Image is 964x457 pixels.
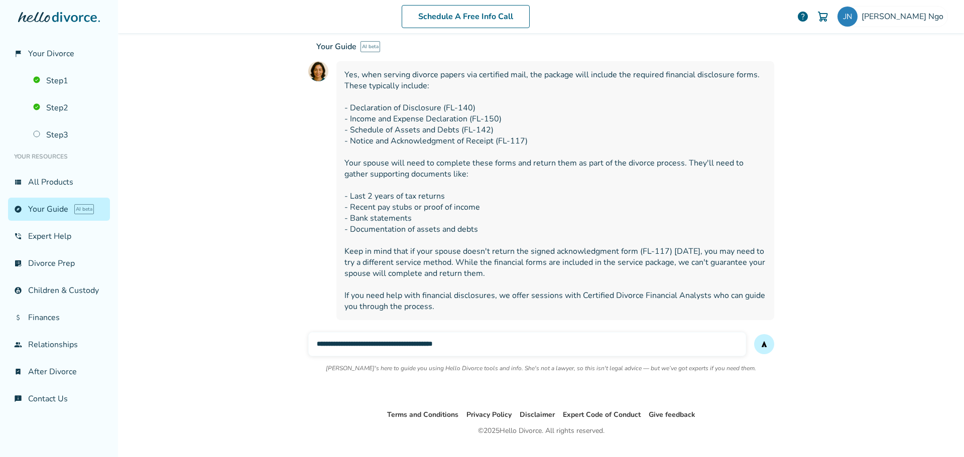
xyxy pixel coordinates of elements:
a: list_alt_checkDivorce Prep [8,252,110,275]
span: group [14,341,22,349]
img: jessica.ngo0406@gmail.com [837,7,858,27]
div: © 2025 Hello Divorce. All rights reserved. [478,425,605,437]
span: view_list [14,178,22,186]
a: help [797,11,809,23]
a: chat_infoContact Us [8,387,110,410]
span: Your Divorce [28,48,74,59]
a: Privacy Policy [466,410,512,419]
span: explore [14,205,22,213]
a: account_childChildren & Custody [8,279,110,302]
span: AI beta [74,204,94,214]
span: flag_2 [14,50,22,58]
a: phone_in_talkExpert Help [8,225,110,248]
span: Your Guide [316,41,356,52]
a: exploreYour GuideAI beta [8,198,110,221]
li: Your Resources [8,146,110,167]
span: [PERSON_NAME] Ngo [862,11,947,22]
img: Cart [817,11,829,23]
span: AI beta [360,41,380,52]
span: attach_money [14,314,22,322]
a: bookmark_checkAfter Divorce [8,360,110,383]
a: flag_2Your Divorce [8,42,110,65]
span: phone_in_talk [14,232,22,240]
span: account_child [14,286,22,294]
a: Expert Code of Conduct [563,410,641,419]
iframe: Chat Widget [739,54,964,457]
li: Disclaimer [520,409,555,421]
a: groupRelationships [8,333,110,356]
li: Give feedback [649,409,695,421]
span: chat_info [14,395,22,403]
a: Step1 [27,69,110,92]
a: Terms and Conditions [387,410,458,419]
a: Schedule A Free Info Call [402,5,530,28]
a: view_listAll Products [8,171,110,194]
a: attach_moneyFinances [8,306,110,329]
p: [PERSON_NAME]'s here to guide you using Hello Divorce tools and info. She's not a lawyer, so this... [326,364,756,372]
a: Step3 [27,123,110,146]
span: Yes, when serving divorce papers via certified mail, the package will include the required financ... [344,69,766,312]
span: bookmark_check [14,368,22,376]
span: list_alt_check [14,259,22,267]
a: Step2 [27,96,110,119]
